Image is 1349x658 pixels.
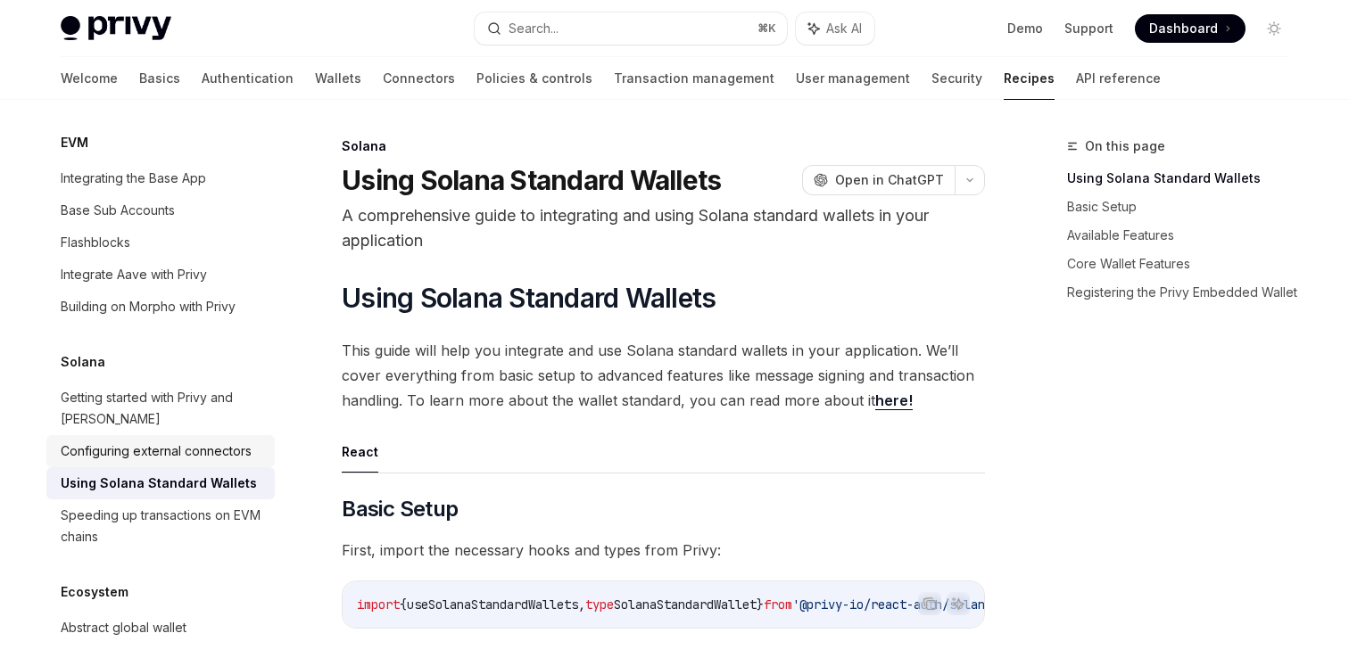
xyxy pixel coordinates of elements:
button: React [342,431,378,473]
span: This guide will help you integrate and use Solana standard wallets in your application. We’ll cov... [342,338,985,413]
div: Abstract global wallet [61,617,186,638]
span: { [400,596,407,613]
span: import [357,596,400,613]
a: User management [796,57,910,100]
div: Search... [509,18,559,39]
span: '@privy-io/react-auth/solana' [792,596,999,613]
a: Recipes [1004,57,1055,100]
a: Support [1064,20,1113,37]
button: Open in ChatGPT [802,165,955,195]
span: useSolanaStandardWallets [407,596,578,613]
a: Welcome [61,57,118,100]
span: Open in ChatGPT [835,171,944,189]
h5: Ecosystem [61,581,128,603]
div: Integrating the Base App [61,168,206,189]
a: Demo [1007,20,1043,37]
span: Dashboard [1149,20,1218,37]
a: Integrating the Base App [46,162,275,194]
span: Basic Setup [342,495,458,523]
img: light logo [61,16,171,41]
div: Base Sub Accounts [61,200,175,221]
a: here! [875,391,913,410]
span: , [578,596,585,613]
div: Solana [342,137,985,155]
div: Using Solana Standard Wallets [61,473,257,494]
div: Building on Morpho with Privy [61,296,236,317]
a: Dashboard [1135,14,1246,43]
span: SolanaStandardWallet [614,596,757,613]
a: Using Solana Standard Wallets [1067,164,1303,193]
a: Configuring external connectors [46,435,275,467]
span: ⌘ K [757,21,776,36]
h5: Solana [61,351,105,373]
a: Getting started with Privy and [PERSON_NAME] [46,382,275,435]
a: API reference [1076,57,1161,100]
a: Policies & controls [476,57,592,100]
a: Flashblocks [46,226,275,259]
button: Ask AI [947,592,970,615]
a: Using Solana Standard Wallets [46,467,275,499]
span: } [757,596,764,613]
div: Configuring external connectors [61,440,252,462]
a: Registering the Privy Embedded Wallet [1067,278,1303,307]
h1: Using Solana Standard Wallets [342,164,721,196]
div: Flashblocks [61,232,130,253]
span: Using Solana Standard Wallets [342,282,716,314]
a: Connectors [383,57,455,100]
span: type [585,596,614,613]
p: A comprehensive guide to integrating and using Solana standard wallets in your application [342,203,985,253]
button: Copy the contents from the code block [918,592,941,615]
span: First, import the necessary hooks and types from Privy: [342,538,985,563]
a: Core Wallet Features [1067,250,1303,278]
h5: EVM [61,132,88,153]
a: Speeding up transactions on EVM chains [46,499,275,553]
span: Ask AI [826,20,862,37]
a: Base Sub Accounts [46,194,275,226]
button: Search...⌘K [475,12,787,45]
span: from [764,596,792,613]
span: On this page [1085,136,1165,157]
a: Basic Setup [1067,193,1303,221]
a: Basics [139,57,180,100]
div: Getting started with Privy and [PERSON_NAME] [61,387,264,430]
button: Ask AI [796,12,874,45]
button: Toggle dark mode [1260,14,1288,43]
div: Speeding up transactions on EVM chains [61,505,264,547]
a: Security [931,57,982,100]
a: Building on Morpho with Privy [46,291,275,323]
a: Authentication [202,57,294,100]
a: Available Features [1067,221,1303,250]
a: Wallets [315,57,361,100]
a: Integrate Aave with Privy [46,259,275,291]
div: Integrate Aave with Privy [61,264,207,285]
a: Abstract global wallet [46,612,275,644]
a: Transaction management [614,57,774,100]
